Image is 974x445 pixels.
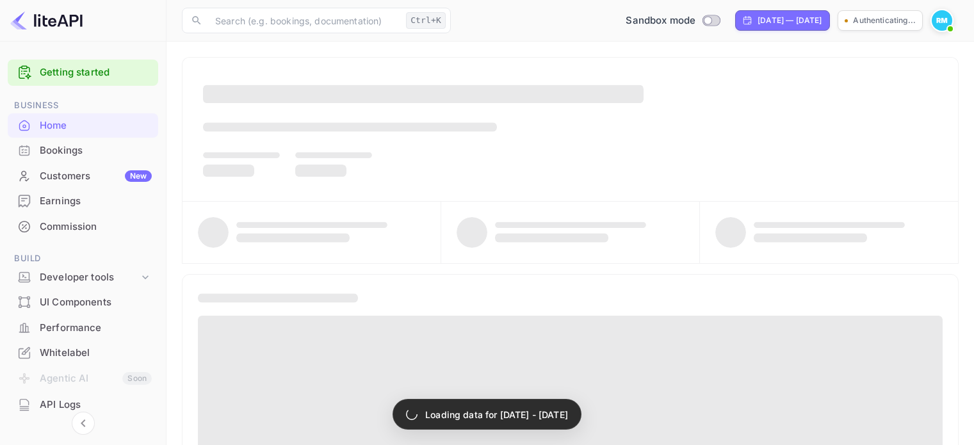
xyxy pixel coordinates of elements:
[621,13,725,28] div: Switch to Production mode
[8,341,158,364] a: Whitelabel
[8,99,158,113] span: Business
[10,10,83,31] img: LiteAPI logo
[8,316,158,341] div: Performance
[207,8,401,33] input: Search (e.g. bookings, documentation)
[8,138,158,162] a: Bookings
[8,392,158,417] div: API Logs
[125,170,152,182] div: New
[40,220,152,234] div: Commission
[853,15,916,26] p: Authenticating...
[40,194,152,209] div: Earnings
[40,143,152,158] div: Bookings
[40,65,152,80] a: Getting started
[40,270,139,285] div: Developer tools
[40,295,152,310] div: UI Components
[8,214,158,239] div: Commission
[8,164,158,189] div: CustomersNew
[8,138,158,163] div: Bookings
[40,169,152,184] div: Customers
[8,392,158,416] a: API Logs
[932,10,952,31] img: Ritisha Mathur
[40,398,152,412] div: API Logs
[8,341,158,366] div: Whitelabel
[8,113,158,138] div: Home
[8,214,158,238] a: Commission
[8,316,158,339] a: Performance
[8,266,158,289] div: Developer tools
[8,60,158,86] div: Getting started
[40,118,152,133] div: Home
[8,113,158,137] a: Home
[735,10,830,31] div: Click to change the date range period
[8,290,158,315] div: UI Components
[425,408,568,421] p: Loading data for [DATE] - [DATE]
[72,412,95,435] button: Collapse navigation
[8,252,158,266] span: Build
[626,13,695,28] span: Sandbox mode
[8,189,158,214] div: Earnings
[406,12,446,29] div: Ctrl+K
[40,346,152,360] div: Whitelabel
[8,189,158,213] a: Earnings
[8,164,158,188] a: CustomersNew
[40,321,152,336] div: Performance
[8,290,158,314] a: UI Components
[758,15,822,26] div: [DATE] — [DATE]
